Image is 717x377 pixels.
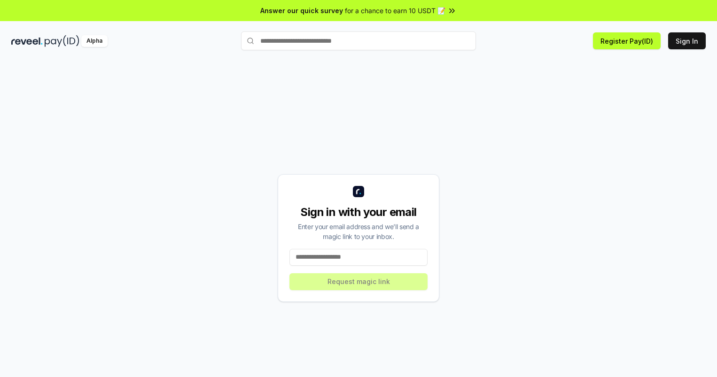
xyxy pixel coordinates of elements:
span: for a chance to earn 10 USDT 📝 [345,6,445,15]
button: Sign In [668,32,706,49]
div: Alpha [81,35,108,47]
img: pay_id [45,35,79,47]
button: Register Pay(ID) [593,32,661,49]
img: logo_small [353,186,364,197]
div: Sign in with your email [289,205,428,220]
img: reveel_dark [11,35,43,47]
span: Answer our quick survey [260,6,343,15]
div: Enter your email address and we’ll send a magic link to your inbox. [289,222,428,241]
